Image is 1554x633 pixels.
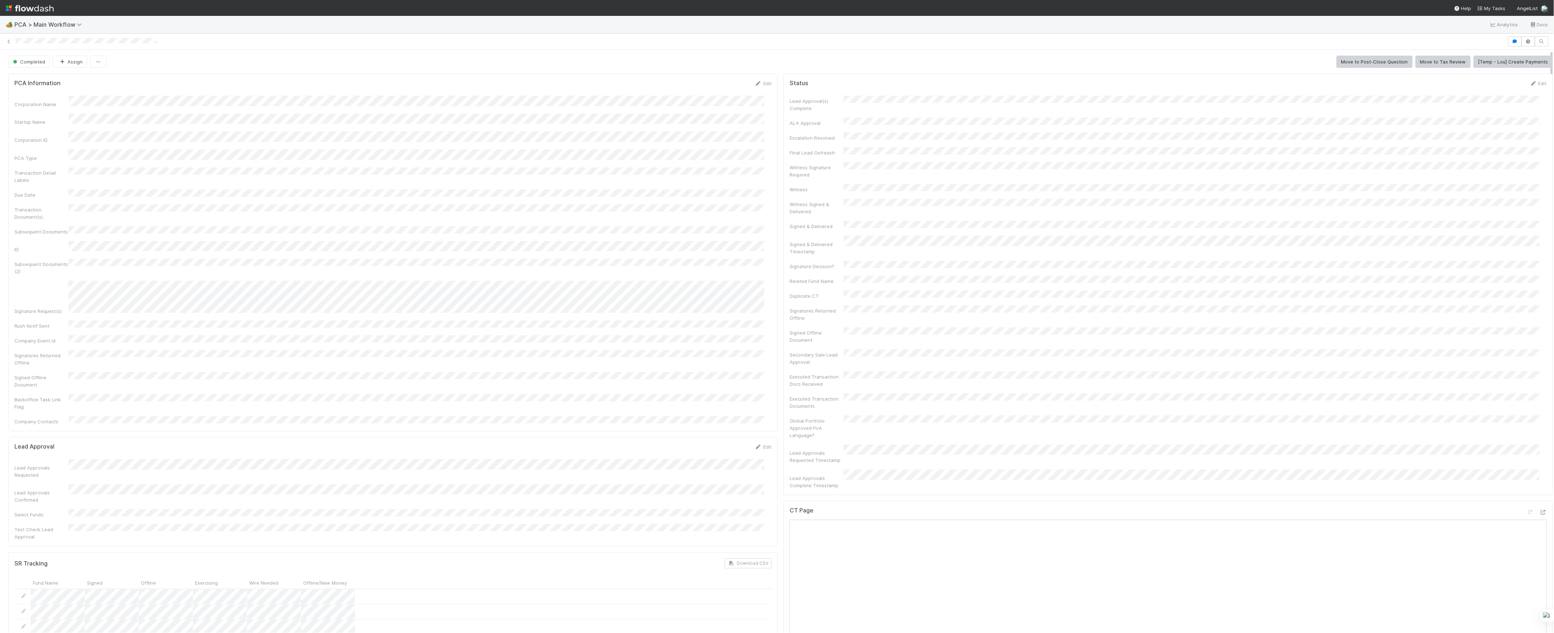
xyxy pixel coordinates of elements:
[85,577,139,588] div: Signed
[53,56,87,68] button: Assign
[14,136,69,144] div: Corporation ID
[790,80,808,87] h5: Status
[790,292,844,300] div: Duplicate CT
[14,261,69,275] div: Subsequent Documents (2)
[790,241,844,255] div: Signed & Delivered Timestamp
[12,59,45,65] span: Completed
[14,418,69,425] div: Company Contacts
[14,246,69,253] div: ID
[14,337,69,344] div: Company Event Id
[725,558,772,568] button: Download CSV
[790,186,844,193] div: Witness
[14,191,69,198] div: Due Date
[14,489,69,503] div: Lead Approvals Confirmed
[790,164,844,178] div: Witness Signature Required
[193,577,247,588] div: Exercising
[1477,5,1506,11] span: My Tasks
[790,351,844,366] div: Secondary Sale Lead Approval
[14,374,69,388] div: Signed Offline Document
[1416,56,1471,68] button: Move to Tax Review
[1530,20,1548,29] a: Docs
[790,307,844,322] div: Signatures Returned Offline
[139,577,193,588] div: Offline
[755,444,772,450] a: Edit
[1337,56,1413,68] button: Move to Post-Close Question
[790,97,844,112] div: Lead Approval(s) Complete
[14,511,69,518] div: Select Funds:
[14,228,69,235] div: Subsequent Documents
[1530,80,1547,86] a: Edit
[31,577,85,588] div: Fund Name
[790,449,844,464] div: Lead Approvals Requested Timestamp
[14,307,69,315] div: Signature Request(s)
[14,154,69,162] div: PCA Type
[247,577,301,588] div: Wire Needed
[14,396,69,410] div: Backoffice Task Link Flag
[14,80,61,87] h5: PCA Information
[14,352,69,366] div: Signatures Returned Offline
[14,101,69,108] div: Corporation Name
[790,119,844,127] div: ALA Approval
[790,417,844,439] div: Global Portfolio Approved PoA Language?
[790,223,844,230] div: Signed & Delivered
[790,329,844,344] div: Signed Offline Document
[14,560,48,567] h5: SR Tracking
[14,21,85,28] span: PCA > Main Workflow
[14,526,69,540] div: Test Check Lead Approval
[14,206,69,221] div: Transaction Document(s)
[1541,5,1548,12] img: avatar_b6a6ccf4-6160-40f7-90da-56c3221167ae.png
[14,322,69,329] div: Rush Notif Sent
[790,373,844,388] div: Executed Transaction Docs Received
[790,395,844,410] div: Executed Transaction Documents
[790,149,844,156] div: Final Lead Outreach
[14,464,69,479] div: Lead Approvals Requested
[790,263,844,270] div: Signature Decision?
[755,80,772,86] a: Edit
[1477,5,1506,12] a: My Tasks
[1490,20,1518,29] a: Analytics
[6,21,13,27] span: 🏕️
[790,278,844,285] div: Related Fund Name
[790,134,844,141] div: Escalation Resolved
[14,443,54,450] h5: Lead Approval
[8,56,50,68] button: Completed
[790,475,844,489] div: Lead Approvals Complete Timestamp
[1517,5,1538,11] span: AngelList
[14,169,69,184] div: Transaction Detail Labels
[1454,5,1471,12] div: Help
[301,577,355,588] div: Offline/New Money
[1474,56,1553,68] button: [Temp - Lou] Create Payments
[790,507,813,514] h5: CT Page
[6,2,54,14] img: logo-inverted-e16ddd16eac7371096b0.svg
[14,118,69,126] div: Startup Name
[790,201,844,215] div: Witness Signed & Delivered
